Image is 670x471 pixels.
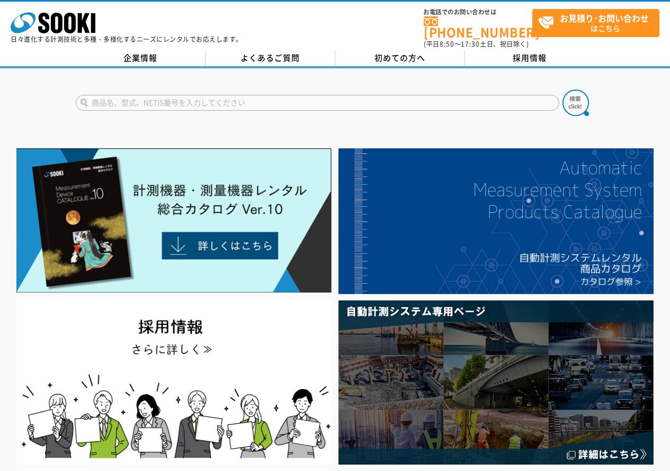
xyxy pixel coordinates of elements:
input: 商品名、型式、NETIS番号を入力してください [76,95,559,111]
a: よくあるご質問 [206,50,335,66]
a: お見積り･お問い合わせはこちら [532,9,659,37]
strong: お見積り･お問い合わせ [560,12,649,24]
span: 17:30 [461,39,480,49]
span: お電話でのお問い合わせは [424,9,532,15]
img: btn_search.png [562,90,589,116]
span: 8:50 [440,39,454,49]
img: 自動計測システムカタログ [338,148,654,294]
a: 採用情報 [465,50,595,66]
span: (平日 ～ 土日、祝日除く) [424,39,529,49]
span: はこちら [538,10,659,36]
p: 日々進化する計測技術と多種・多様化するニーズにレンタルでお応えします。 [11,36,243,42]
span: 初めての方へ [374,52,425,64]
img: SOOKI recruit [16,300,332,464]
a: 企業情報 [76,50,206,66]
a: [PHONE_NUMBER] [424,16,532,38]
img: 自動計測システム専用ページ [338,300,654,464]
img: Catalog Ver10 [16,148,332,293]
a: 初めての方へ [335,50,465,66]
